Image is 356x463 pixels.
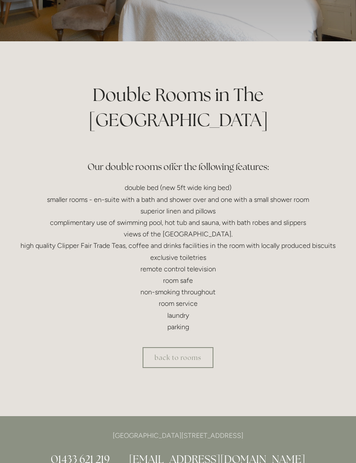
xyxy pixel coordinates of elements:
[143,347,213,368] a: back to rooms
[14,430,342,441] p: [GEOGRAPHIC_DATA][STREET_ADDRESS]
[14,182,342,333] p: double bed (new 5ft wide king bed) smaller rooms - en-suite with a bath and shower over and one w...
[14,141,342,175] h3: Our double rooms offer the following features:
[14,82,342,132] h1: Double Rooms in The [GEOGRAPHIC_DATA]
